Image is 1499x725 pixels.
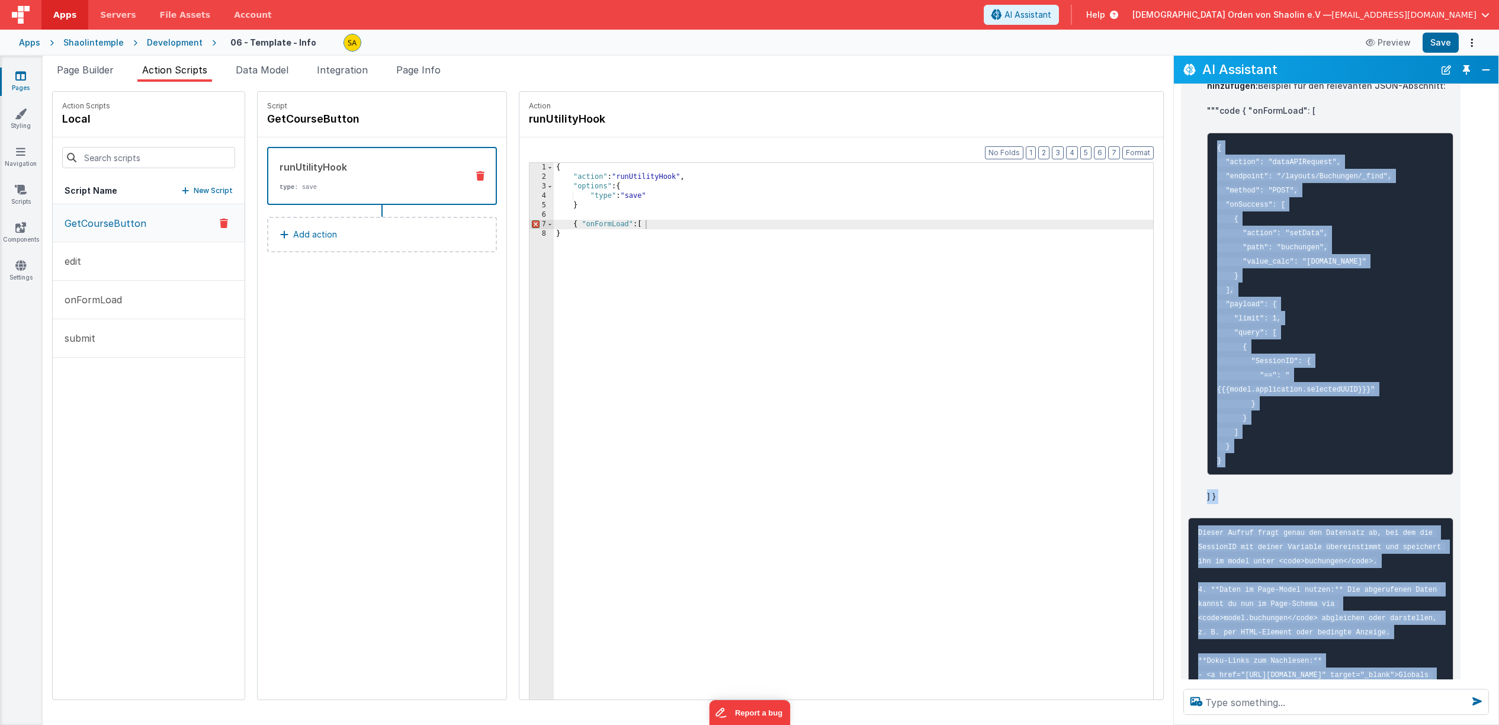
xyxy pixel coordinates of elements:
h4: GetCourseButton [267,111,445,127]
p: : save [280,182,458,192]
button: New Script [182,185,233,197]
iframe: Marker.io feedback button [709,700,790,725]
div: 5 [529,201,554,210]
button: 6 [1094,146,1106,159]
div: 2 [529,172,554,182]
span: Data Model [236,64,288,76]
button: submit [53,319,245,358]
button: New Chat [1438,62,1455,78]
div: 3 [529,182,554,191]
div: 8 [529,229,554,239]
div: Apps [19,37,40,49]
span: Help [1086,9,1105,21]
p: GetCourseButton [57,216,146,230]
img: e3e1eaaa3c942e69edc95d4236ce57bf [344,34,361,51]
h4: local [62,111,110,127]
button: onFormLoad [53,281,245,319]
div: Shaolintemple [63,37,124,49]
span: Page Builder [57,64,114,76]
div: runUtilityHook [280,160,458,174]
p: ] } [1207,489,1453,504]
div: 4 [529,191,554,201]
p: edit [57,254,81,268]
div: 7 [529,220,554,229]
p: New Script [194,185,233,197]
button: GetCourseButton [53,204,245,242]
h5: Script Name [65,185,117,197]
button: No Folds [985,146,1023,159]
button: 7 [1108,146,1120,159]
button: AI Assistant [984,5,1059,25]
span: [EMAIL_ADDRESS][DOMAIN_NAME] [1331,9,1476,21]
h2: AI Assistant [1202,62,1434,76]
p: Action [529,101,1154,111]
button: 4 [1066,146,1078,159]
button: 2 [1038,146,1049,159]
p: onFormLoad [57,293,122,307]
span: Apps [53,9,76,21]
p: Add action [293,227,337,242]
div: 6 [529,210,554,220]
button: Preview [1359,33,1418,52]
strong: type [280,184,294,191]
p: Action Scripts [62,101,110,111]
input: Search scripts [62,147,235,168]
span: Action Scripts [142,64,207,76]
p: Script [267,101,497,111]
button: 5 [1080,146,1092,159]
div: 1 [529,163,554,172]
h4: 06 - Template - Info [230,38,316,47]
button: Save [1423,33,1459,53]
span: Servers [100,9,136,21]
button: 1 [1026,146,1036,159]
button: Close [1478,62,1494,78]
button: Toggle Pin [1458,62,1475,78]
p: submit [57,331,95,345]
span: AI Assistant [1004,9,1051,21]
button: Add action [267,217,497,252]
span: Integration [317,64,368,76]
h4: runUtilityHook [529,111,707,127]
span: Page Info [396,64,441,76]
button: Format [1122,146,1154,159]
button: 3 [1052,146,1064,159]
button: Options [1463,34,1480,51]
p: """code { "onFormLoad": [ [1207,104,1453,118]
button: [DEMOGRAPHIC_DATA] Orden von Shaolin e.V — [EMAIL_ADDRESS][DOMAIN_NAME] [1132,9,1490,21]
span: [DEMOGRAPHIC_DATA] Orden von Shaolin e.V — [1132,9,1331,21]
div: Development [147,37,203,49]
span: File Assets [160,9,211,21]
code: { "action": "dataAPIRequest", "endpoint": "/layouts/Buchungen/_find", "method": "POST", "onSucces... [1217,144,1392,465]
button: edit [53,242,245,281]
